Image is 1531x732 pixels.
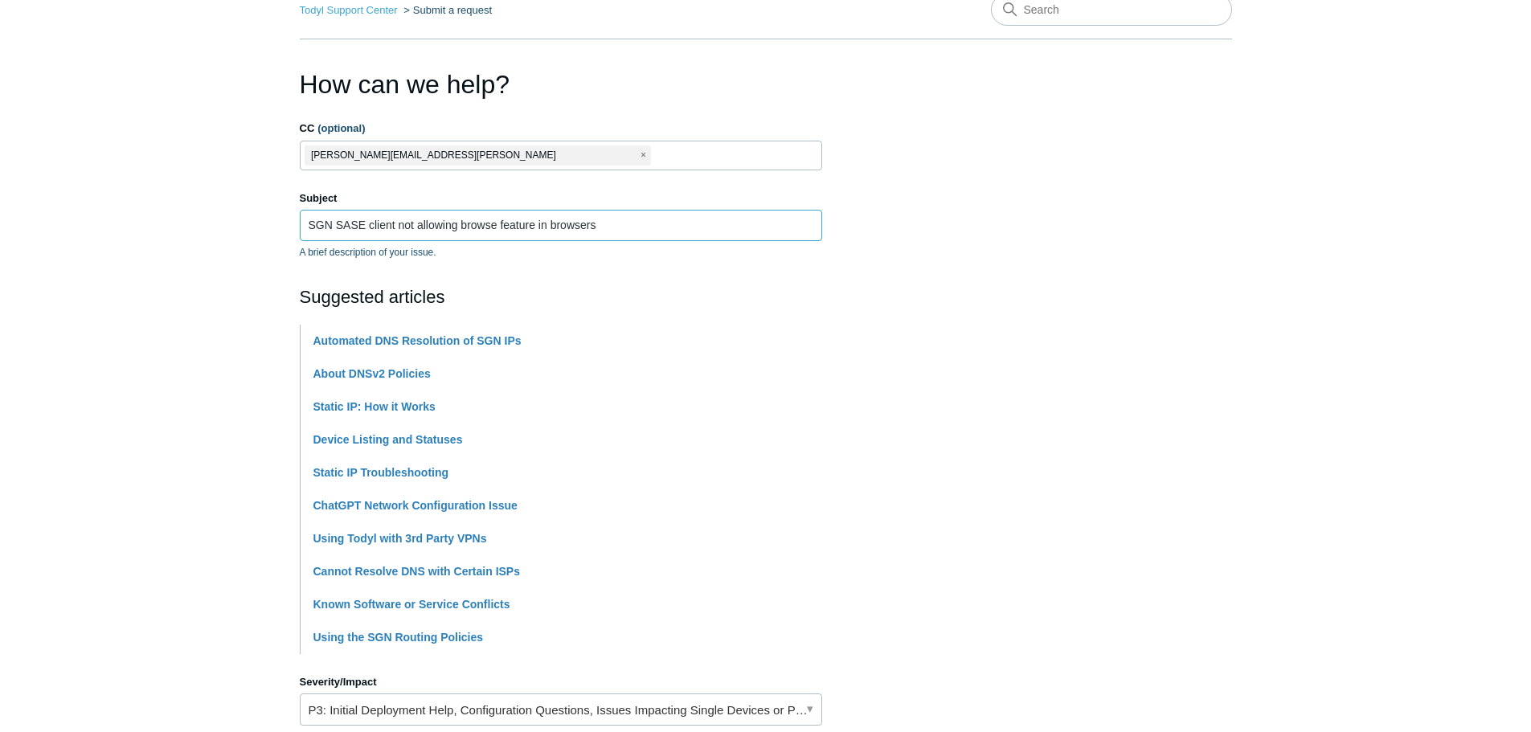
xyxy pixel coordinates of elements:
[300,693,822,726] a: P3: Initial Deployment Help, Configuration Questions, Issues Impacting Single Devices or Past Out...
[300,4,401,16] li: Todyl Support Center
[313,334,522,347] a: Automated DNS Resolution of SGN IPs
[313,367,431,380] a: About DNSv2 Policies
[300,121,822,137] label: CC
[313,466,449,479] a: Static IP Troubleshooting
[641,146,646,165] span: close
[311,146,632,183] span: [PERSON_NAME][EMAIL_ADDRESS][PERSON_NAME][DOMAIN_NAME]
[313,433,463,446] a: Device Listing and Statuses
[300,674,822,690] label: Severity/Impact
[300,245,822,260] p: A brief description of your issue.
[313,532,487,545] a: Using Todyl with 3rd Party VPNs
[313,598,510,611] a: Known Software or Service Conflicts
[313,400,436,413] a: Static IP: How it Works
[313,499,518,512] a: ChatGPT Network Configuration Issue
[300,4,398,16] a: Todyl Support Center
[300,284,822,310] h2: Suggested articles
[313,631,484,644] a: Using the SGN Routing Policies
[400,4,492,16] li: Submit a request
[300,190,822,207] label: Subject
[300,65,822,104] h1: How can we help?
[317,122,365,134] span: (optional)
[313,565,521,578] a: Cannot Resolve DNS with Certain ISPs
